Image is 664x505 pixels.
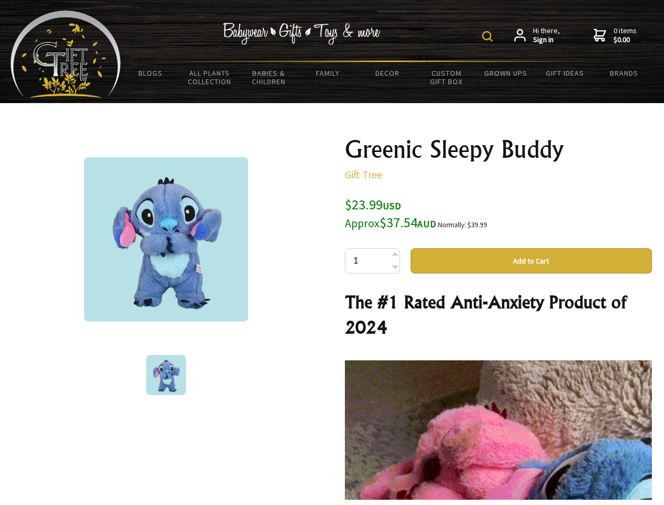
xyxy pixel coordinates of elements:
[345,196,436,231] span: $23.99 $37.54
[11,11,121,98] img: Babyware - Gifts - Toys and more...
[345,168,382,181] a: Gift Tree
[383,200,401,212] span: USD
[614,35,637,45] strong: $0.00
[411,248,652,274] button: Add to Cart
[121,62,180,84] a: BLOGS
[345,216,380,230] small: Approx
[614,26,637,45] span: 0 items
[146,355,186,395] img: Greenic Sleepy Buddy
[417,218,436,230] span: AUD
[533,26,560,45] span: Hi there,
[594,26,637,45] a: 0 items$0.00
[345,137,652,162] h1: Greenic Sleepy Buddy
[357,62,417,84] a: Decor
[533,35,560,45] strong: Sign in
[514,26,560,45] a: Hi there,Sign in
[345,291,626,338] strong: The #1 Rated Anti-Anxiety Product of 2024
[299,62,358,84] a: Family
[239,62,299,93] a: Babies & Children
[438,220,487,229] small: Normally: $39.99
[180,62,240,93] a: All Plants Collection
[476,62,535,84] a: Grown Ups
[482,31,493,42] img: product search
[595,62,654,84] a: Brands
[84,157,248,321] img: Greenic Sleepy Buddy
[223,23,381,45] img: Babywear - Gifts - Toys & more
[417,62,476,93] a: Custom Gift Box
[535,62,595,84] a: Gift Ideas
